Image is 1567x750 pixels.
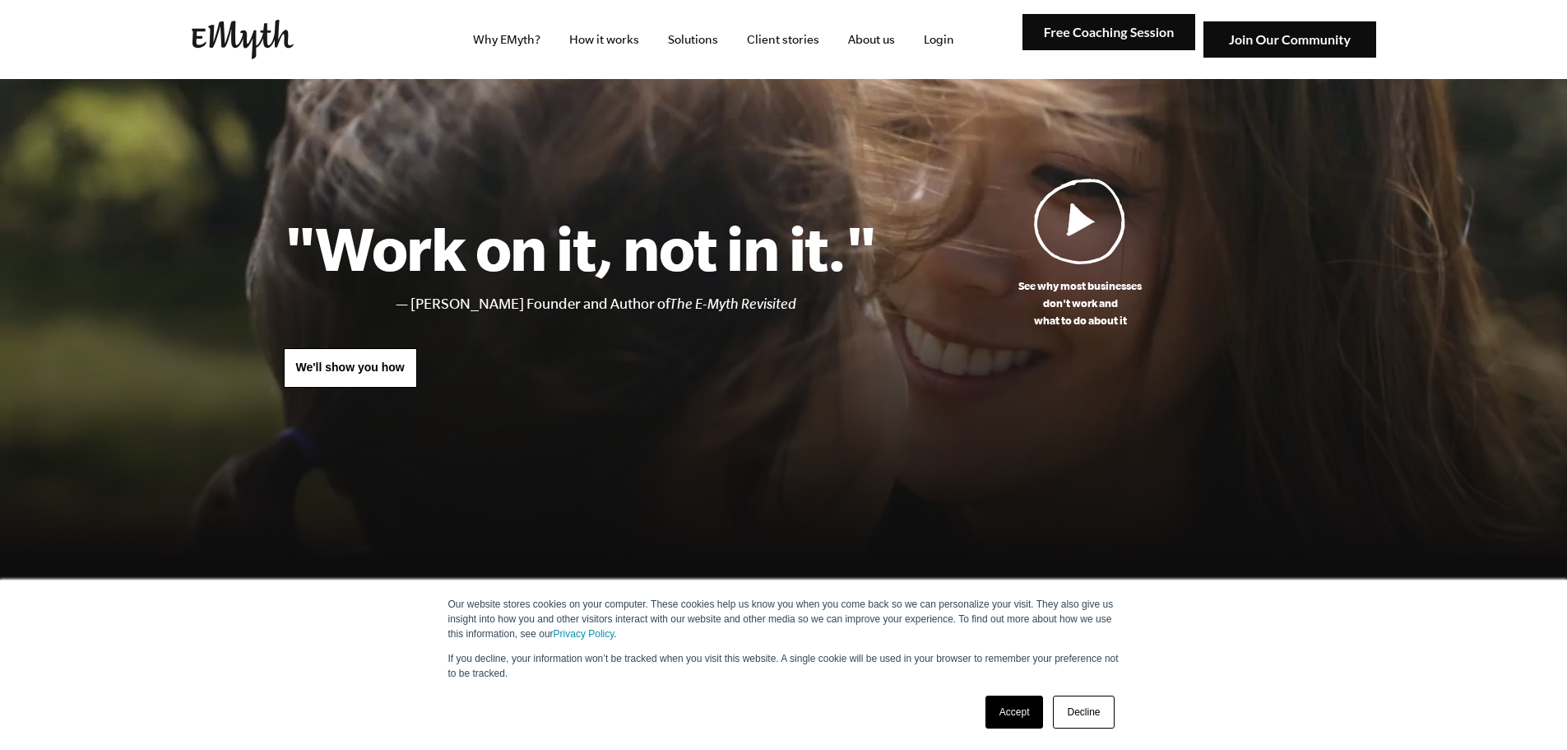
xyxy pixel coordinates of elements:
a: Accept [985,696,1044,729]
img: Free Coaching Session [1022,14,1195,51]
img: Join Our Community [1203,21,1376,58]
h1: "Work on it, not in it." [284,212,877,284]
span: We'll show you how [296,361,405,374]
i: The E-Myth Revisited [670,296,796,312]
a: Decline [1053,696,1114,729]
img: Play Video [1034,178,1126,264]
a: We'll show you how [284,348,417,388]
p: If you decline, your information won’t be tracked when you visit this website. A single cookie wi... [448,651,1120,681]
a: Privacy Policy [554,628,614,640]
img: EMyth [192,20,294,59]
a: See why most businessesdon't work andwhat to do about it [877,178,1284,329]
p: See why most businesses don't work and what to do about it [877,277,1284,329]
li: [PERSON_NAME] Founder and Author of [410,292,877,316]
p: Our website stores cookies on your computer. These cookies help us know you when you come back so... [448,597,1120,641]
